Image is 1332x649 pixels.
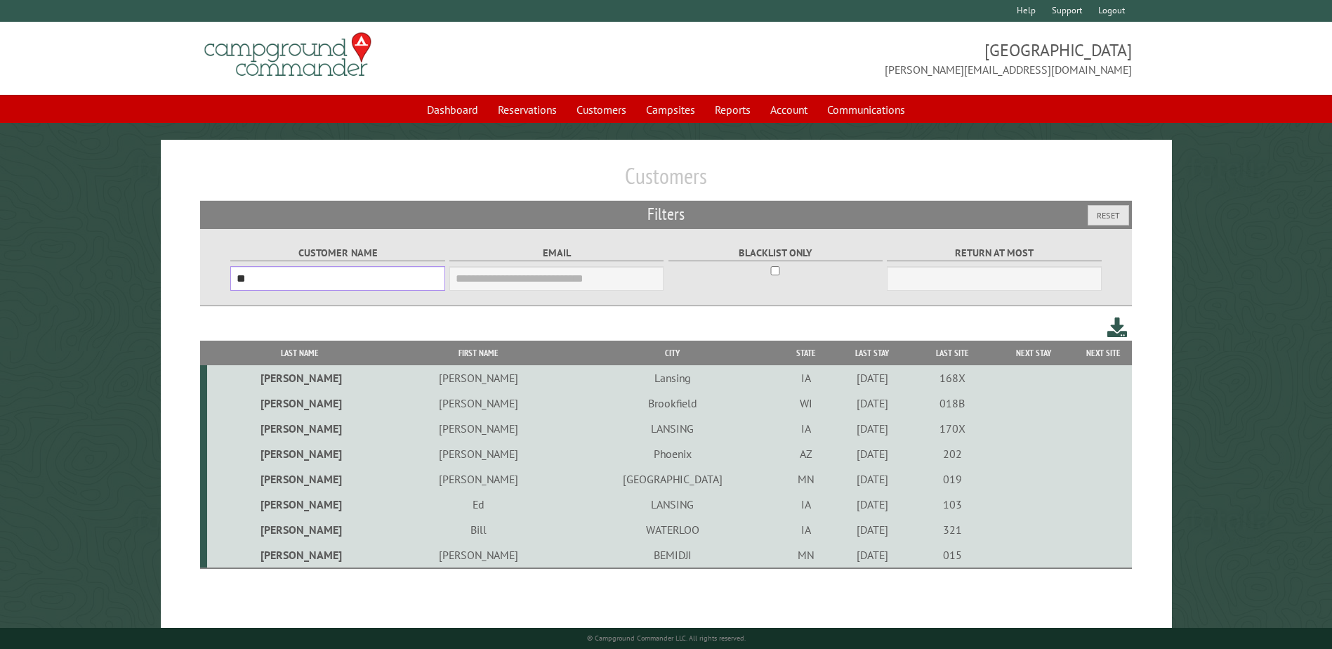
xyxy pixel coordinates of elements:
td: [PERSON_NAME] [392,542,565,568]
td: IA [780,492,832,517]
td: 103 [913,492,992,517]
td: Bill [392,517,565,542]
td: [PERSON_NAME] [392,365,565,391]
div: [DATE] [834,371,911,385]
h2: Filters [200,201,1131,228]
td: BEMIDJI [565,542,780,568]
td: [PERSON_NAME] [207,441,392,466]
label: Email [449,245,664,261]
div: [DATE] [834,421,911,435]
td: WATERLOO [565,517,780,542]
a: Reports [706,96,759,123]
td: MN [780,542,832,568]
th: Last Name [207,341,392,365]
td: LANSING [565,492,780,517]
td: 321 [913,517,992,542]
label: Blacklist only [668,245,883,261]
img: Campground Commander [200,27,376,82]
td: [PERSON_NAME] [207,466,392,492]
a: Campsites [638,96,704,123]
td: [PERSON_NAME] [392,441,565,466]
a: Download this customer list (.csv) [1107,315,1128,341]
td: IA [780,365,832,391]
td: [GEOGRAPHIC_DATA] [565,466,780,492]
td: [PERSON_NAME] [207,416,392,441]
td: Lansing [565,365,780,391]
label: Return at most [887,245,1101,261]
td: [PERSON_NAME] [392,466,565,492]
h1: Customers [200,162,1131,201]
th: Next Stay [991,341,1075,365]
td: 018B [913,391,992,416]
a: Communications [819,96,914,123]
td: 202 [913,441,992,466]
a: Reservations [489,96,565,123]
td: [PERSON_NAME] [207,517,392,542]
th: Last Site [913,341,992,365]
td: [PERSON_NAME] [207,542,392,568]
td: [PERSON_NAME] [207,391,392,416]
td: IA [780,416,832,441]
th: First Name [392,341,565,365]
td: [PERSON_NAME] [392,391,565,416]
a: Dashboard [418,96,487,123]
div: [DATE] [834,447,911,461]
td: 019 [913,466,992,492]
td: [PERSON_NAME] [392,416,565,441]
th: Next Site [1076,341,1132,365]
label: Customer Name [230,245,444,261]
td: WI [780,391,832,416]
div: [DATE] [834,472,911,486]
td: LANSING [565,416,780,441]
button: Reset [1088,205,1129,225]
td: 168X [913,365,992,391]
td: Ed [392,492,565,517]
a: Customers [568,96,635,123]
td: IA [780,517,832,542]
span: [GEOGRAPHIC_DATA] [PERSON_NAME][EMAIL_ADDRESS][DOMAIN_NAME] [666,39,1132,78]
div: [DATE] [834,548,911,562]
a: Account [762,96,816,123]
th: State [780,341,832,365]
td: 015 [913,542,992,568]
div: [DATE] [834,523,911,537]
th: Last Stay [832,341,913,365]
td: [PERSON_NAME] [207,492,392,517]
th: City [565,341,780,365]
div: [DATE] [834,497,911,511]
td: [PERSON_NAME] [207,365,392,391]
td: 170X [913,416,992,441]
td: AZ [780,441,832,466]
td: MN [780,466,832,492]
div: [DATE] [834,396,911,410]
small: © Campground Commander LLC. All rights reserved. [587,634,746,643]
td: Brookfield [565,391,780,416]
td: Phoenix [565,441,780,466]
